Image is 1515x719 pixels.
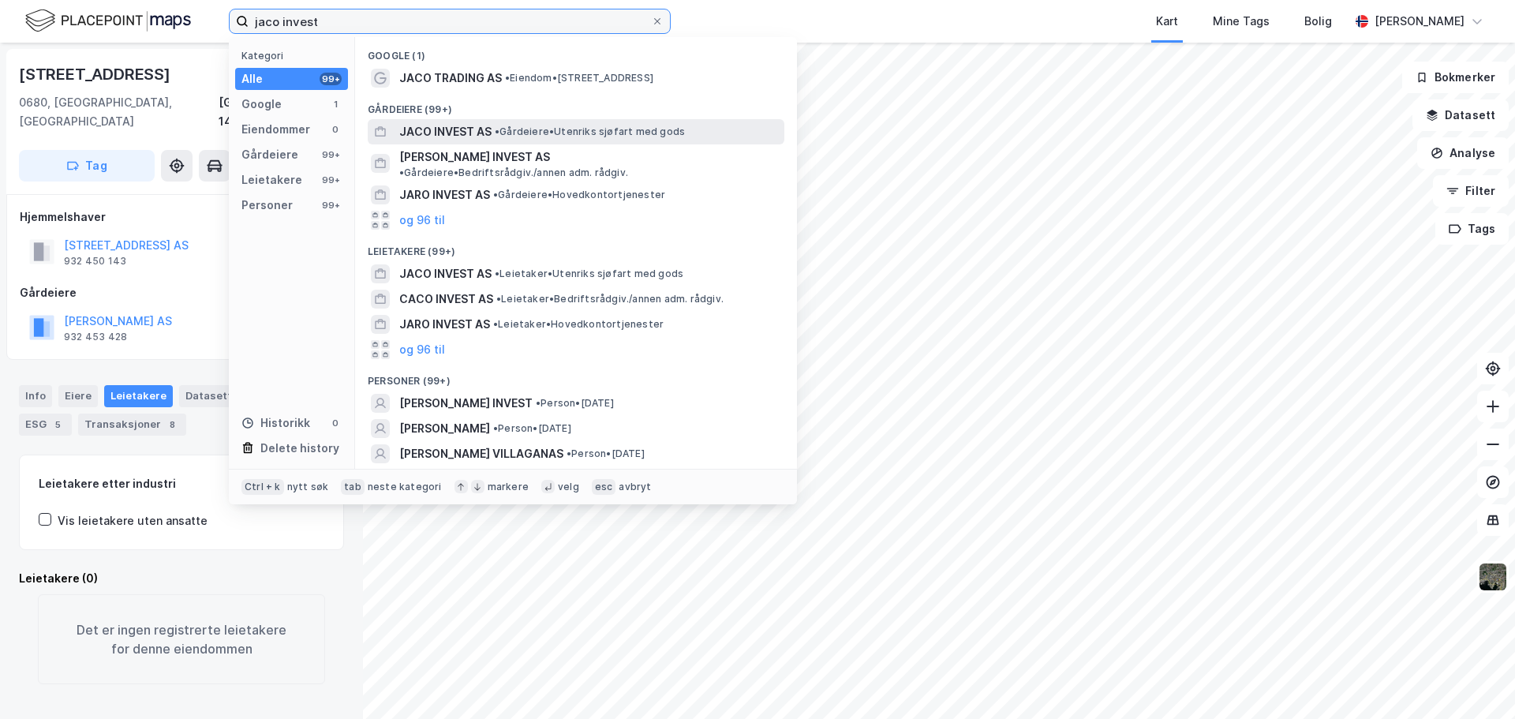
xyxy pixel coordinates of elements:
div: 0 [329,417,342,429]
div: Kontrollprogram for chat [1436,643,1515,719]
div: Delete history [260,439,339,458]
span: Leietaker • Bedriftsrådgiv./annen adm. rådgiv. [496,293,724,305]
div: Eiere [58,385,98,407]
span: • [495,268,499,279]
span: Person • [DATE] [567,448,645,460]
div: 932 450 143 [64,255,126,268]
div: velg [558,481,579,493]
div: Mine Tags [1213,12,1270,31]
div: 0 [329,123,342,136]
div: esc [592,479,616,495]
div: Leietakere [104,385,173,407]
button: Tags [1435,213,1509,245]
button: og 96 til [399,211,445,230]
button: og 96 til [399,340,445,359]
div: Eiendommer [241,120,310,139]
div: avbryt [619,481,651,493]
span: JARO INVEST AS [399,315,490,334]
span: JACO INVEST AS [399,264,492,283]
span: Leietaker • Utenriks sjøfart med gods [495,268,683,280]
span: [PERSON_NAME] INVEST [399,394,533,413]
div: Personer [241,196,293,215]
div: 8 [164,417,180,433]
div: Ctrl + k [241,479,284,495]
div: 99+ [320,73,342,85]
span: JARO INVEST AS [399,185,490,204]
input: Søk på adresse, matrikkel, gårdeiere, leietakere eller personer [249,9,651,33]
span: Person • [DATE] [536,397,614,410]
span: [PERSON_NAME] VILLAGANAS [399,444,563,463]
div: Alle [241,69,263,88]
div: tab [341,479,365,495]
span: • [495,125,499,137]
div: 99+ [320,199,342,212]
div: Vis leietakere uten ansatte [58,511,208,530]
div: Gårdeiere [20,283,343,302]
div: ESG [19,414,72,436]
div: Hjemmelshaver [20,208,343,227]
span: Gårdeiere • Hovedkontortjenester [493,189,665,201]
span: Gårdeiere • Utenriks sjøfart med gods [495,125,685,138]
span: • [493,422,498,434]
div: Transaksjoner [78,414,186,436]
div: markere [488,481,529,493]
div: Leietakere (0) [19,569,344,588]
iframe: Chat Widget [1436,643,1515,719]
img: 9k= [1478,562,1508,592]
span: • [505,72,510,84]
span: • [493,318,498,330]
div: [GEOGRAPHIC_DATA], 149/486 [219,93,344,131]
div: Info [19,385,52,407]
div: Bolig [1304,12,1332,31]
div: [STREET_ADDRESS] [19,62,174,87]
span: Person • [DATE] [493,422,571,435]
button: Analyse [1417,137,1509,169]
div: Datasett [179,385,257,407]
span: • [493,189,498,200]
span: Eiendom • [STREET_ADDRESS] [505,72,653,84]
div: 99+ [320,174,342,186]
div: Gårdeiere (99+) [355,91,797,119]
div: 5 [50,417,65,433]
div: Kategori [241,50,348,62]
div: Leietakere etter industri [39,474,324,493]
button: Tag [19,150,155,182]
img: logo.f888ab2527a4732fd821a326f86c7f29.svg [25,7,191,35]
div: 1 [329,98,342,110]
div: nytt søk [287,481,329,493]
div: Historikk [241,414,310,433]
div: 0680, [GEOGRAPHIC_DATA], [GEOGRAPHIC_DATA] [19,93,219,131]
span: CACO INVEST AS [399,290,493,309]
div: Kart [1156,12,1178,31]
span: Leietaker • Hovedkontortjenester [493,318,664,331]
div: Google (1) [355,37,797,66]
span: JACO INVEST AS [399,122,492,141]
button: Datasett [1412,99,1509,131]
button: Bokmerker [1402,62,1509,93]
button: Filter [1433,175,1509,207]
div: Det er ingen registrerte leietakere for denne eiendommen [38,594,325,684]
div: Gårdeiere [241,145,298,164]
span: [PERSON_NAME] [399,419,490,438]
span: • [536,397,541,409]
div: neste kategori [368,481,442,493]
span: • [567,448,571,459]
span: • [496,293,501,305]
div: 99+ [320,148,342,161]
div: Leietakere (99+) [355,233,797,261]
span: [PERSON_NAME] INVEST AS [399,148,550,167]
span: • [399,167,404,178]
div: Personer (99+) [355,362,797,391]
div: [PERSON_NAME] [1375,12,1464,31]
span: JACO TRADING AS [399,69,502,88]
div: Leietakere [241,170,302,189]
div: 932 453 428 [64,331,127,343]
span: Gårdeiere • Bedriftsrådgiv./annen adm. rådgiv. [399,167,628,179]
div: Google [241,95,282,114]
